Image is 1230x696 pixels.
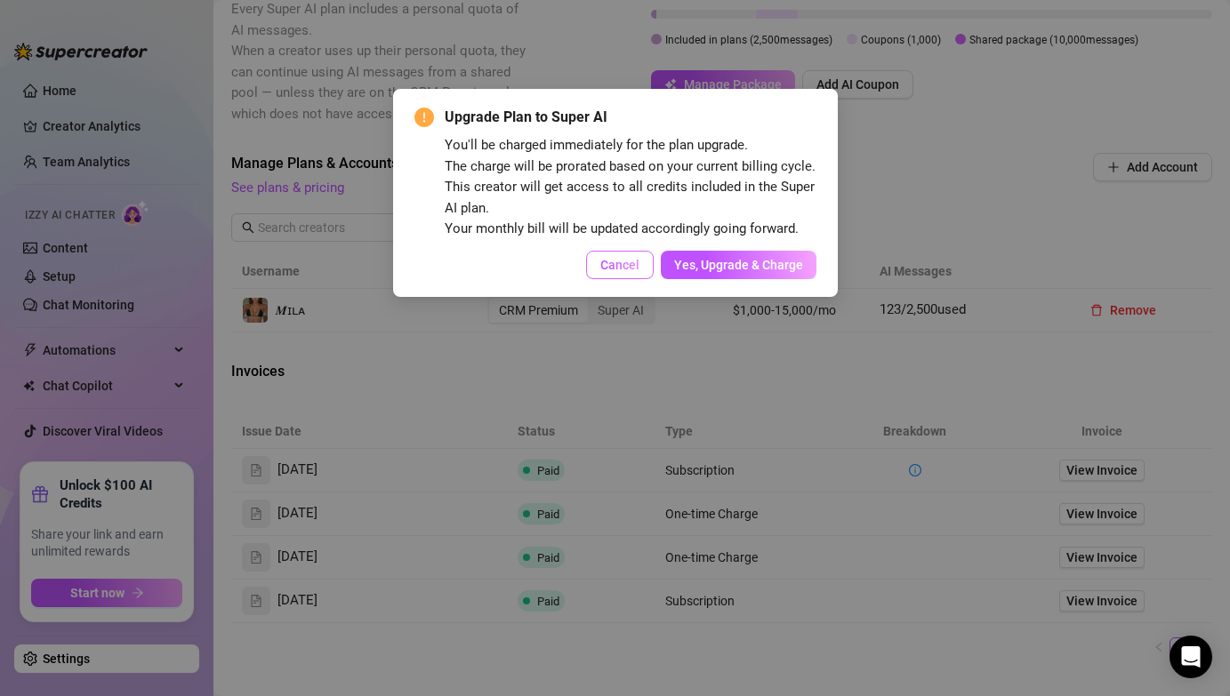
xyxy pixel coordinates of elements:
span: exclamation-circle [414,108,434,127]
span: Cancel [600,258,639,272]
span: Yes, Upgrade & Charge [674,258,803,272]
span: You'll be charged immediately for the plan upgrade. The charge will be prorated based on your cur... [445,137,816,236]
button: Yes, Upgrade & Charge [661,251,816,279]
button: Cancel [586,251,654,279]
div: Open Intercom Messenger [1170,636,1212,678]
span: Upgrade Plan to Super AI [445,107,816,128]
